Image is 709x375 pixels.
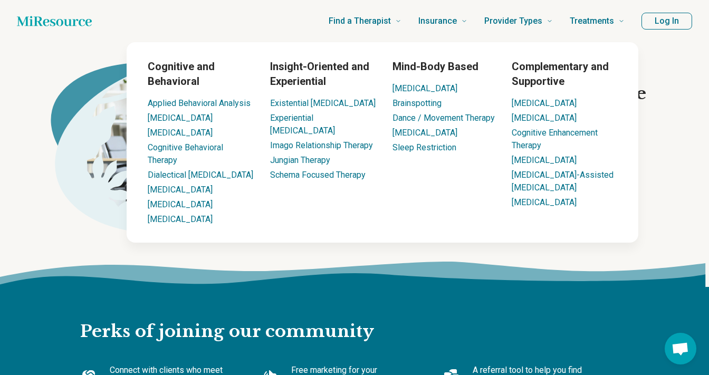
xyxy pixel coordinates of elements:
[270,170,366,180] a: Schema Focused Therapy
[148,142,223,165] a: Cognitive Behavioral Therapy
[329,14,391,28] span: Find a Therapist
[512,59,617,89] h3: Complementary and Supportive
[148,59,253,89] h3: Cognitive and Behavioral
[392,113,495,123] a: Dance / Movement Therapy
[148,128,213,138] a: [MEDICAL_DATA]
[665,333,696,364] div: Open chat
[512,113,577,123] a: [MEDICAL_DATA]
[80,287,629,343] h2: Perks of joining our community
[512,170,614,193] a: [MEDICAL_DATA]-Assisted [MEDICAL_DATA]
[17,11,92,32] a: Home page
[512,128,598,150] a: Cognitive Enhancement Therapy
[148,170,253,180] a: Dialectical [MEDICAL_DATA]
[392,98,442,108] a: Brainspotting
[484,14,542,28] span: Provider Types
[392,128,457,138] a: [MEDICAL_DATA]
[148,199,213,209] a: [MEDICAL_DATA]
[270,140,373,150] a: Imago Relationship Therapy
[641,13,692,30] button: Log In
[148,98,251,108] a: Applied Behavioral Analysis
[392,142,456,152] a: Sleep Restriction
[512,155,577,165] a: [MEDICAL_DATA]
[270,155,330,165] a: Jungian Therapy
[418,14,457,28] span: Insurance
[148,185,213,195] a: [MEDICAL_DATA]
[270,59,376,89] h3: Insight-Oriented and Experiential
[570,14,614,28] span: Treatments
[392,83,457,93] a: [MEDICAL_DATA]
[270,113,335,136] a: Experiential [MEDICAL_DATA]
[148,214,213,224] a: [MEDICAL_DATA]
[270,98,376,108] a: Existential [MEDICAL_DATA]
[512,98,577,108] a: [MEDICAL_DATA]
[512,197,577,207] a: [MEDICAL_DATA]
[392,59,495,74] h3: Mind-Body Based
[63,42,702,243] div: Treatments
[148,113,213,123] a: [MEDICAL_DATA]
